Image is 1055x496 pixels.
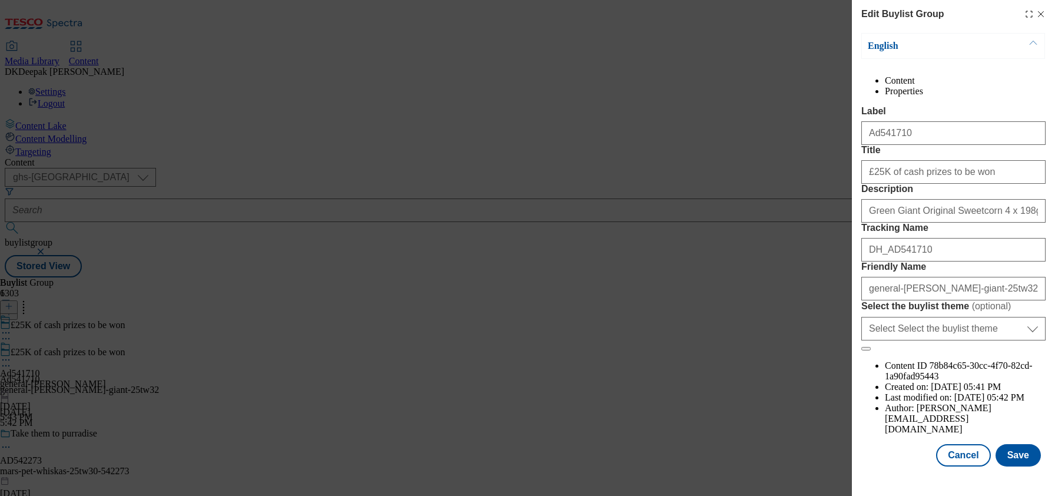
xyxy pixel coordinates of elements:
[868,40,991,52] p: English
[885,403,1046,435] li: Author:
[931,382,1001,392] span: [DATE] 05:41 PM
[861,262,1046,272] label: Friendly Name
[861,184,1046,194] label: Description
[861,121,1046,145] input: Enter Label
[861,238,1046,262] input: Enter Tracking Name
[861,145,1046,156] label: Title
[885,75,1046,86] li: Content
[861,106,1046,117] label: Label
[861,223,1046,233] label: Tracking Name
[861,160,1046,184] input: Enter Title
[885,86,1046,97] li: Properties
[885,382,1046,392] li: Created on:
[885,392,1046,403] li: Last modified on:
[885,403,991,434] span: [PERSON_NAME][EMAIL_ADDRESS][DOMAIN_NAME]
[936,444,990,467] button: Cancel
[885,361,1046,382] li: Content ID
[996,444,1041,467] button: Save
[885,361,1033,381] span: 78b84c65-30cc-4f70-82cd-1a90fad95443
[972,301,1011,311] span: ( optional )
[861,199,1046,223] input: Enter Description
[861,7,944,21] h4: Edit Buylist Group
[861,277,1046,300] input: Enter Friendly Name
[861,300,1046,312] label: Select the buylist theme
[954,392,1024,402] span: [DATE] 05:42 PM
